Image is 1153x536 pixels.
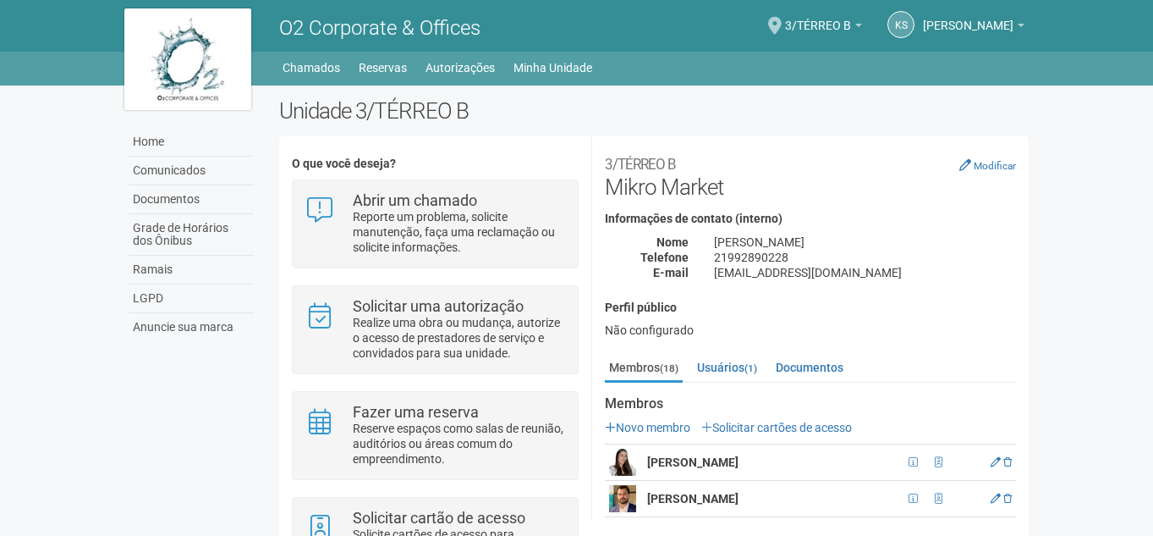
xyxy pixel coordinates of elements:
[605,213,1016,225] h4: Informações de contato (interno)
[605,149,1016,200] h2: Mikro Market
[279,98,1029,124] h2: Unidade 3/TÉRREO B
[609,449,636,476] img: user.png
[124,8,251,110] img: logo.jpg
[605,323,1016,338] div: Não configurado
[930,453,947,472] span: Cartão de acesso ativo
[353,509,525,527] strong: Solicitar cartão de acesso
[129,185,254,214] a: Documentos
[283,56,340,80] a: Chamados
[129,128,254,157] a: Home
[785,21,862,35] a: 3/TÉRREO B
[353,191,477,209] strong: Abrir um chamado
[129,214,254,256] a: Grade de Horários dos Ônibus
[653,266,689,279] strong: E-mail
[903,489,923,508] span: CPF 129.424.117-67
[605,156,676,173] small: 3/TÉRREO B
[701,235,1029,250] div: [PERSON_NAME]
[605,355,683,383] a: Membros(18)
[353,403,479,421] strong: Fazer uma reserva
[974,160,1016,172] small: Modificar
[129,256,254,285] a: Ramais
[647,492,738,506] strong: [PERSON_NAME]
[359,56,407,80] a: Reservas
[353,209,565,255] p: Reporte um problema, solicite manutenção, faça uma reclamação ou solicite informações.
[903,453,923,472] span: CPF 161.988.367-89
[656,235,689,249] strong: Nome
[701,265,1029,280] div: [EMAIL_ADDRESS][DOMAIN_NAME]
[693,355,761,380] a: Usuários(1)
[292,157,579,170] h4: O que você deseja?
[1003,456,1012,468] a: Excluir membro
[923,3,1013,32] span: Karen Santos Bezerra
[785,3,851,32] span: 3/TÉRREO B
[129,313,254,341] a: Anuncie sua marca
[279,16,480,40] span: O2 Corporate & Offices
[353,297,524,315] strong: Solicitar uma autorização
[605,396,1016,412] strong: Membros
[353,421,565,467] p: Reserve espaços como salas de reunião, auditórios ou áreas comum do empreendimento.
[701,250,1029,265] div: 21992890228
[660,362,678,374] small: (18)
[647,456,738,469] strong: [PERSON_NAME]
[609,485,636,512] img: user.png
[1003,493,1012,505] a: Excluir membro
[305,193,565,255] a: Abrir um chamado Reporte um problema, solicite manutenção, faça uma reclamação ou solicite inform...
[305,405,565,467] a: Fazer uma reserva Reserve espaços como salas de reunião, auditórios ou áreas comum do empreendime...
[930,489,947,508] span: Cartão de acesso ativo
[744,362,757,374] small: (1)
[129,157,254,185] a: Comunicados
[305,299,565,361] a: Solicitar uma autorização Realize uma obra ou mudança, autorize o acesso de prestadores de serviç...
[959,158,1016,172] a: Modificar
[513,56,592,80] a: Minha Unidade
[353,315,565,361] p: Realize uma obra ou mudança, autorize o acesso de prestadores de serviço e convidados para sua un...
[640,251,689,264] strong: Telefone
[426,56,495,80] a: Autorizações
[605,421,690,434] a: Novo membro
[991,493,1001,505] a: Editar membro
[991,456,1001,468] a: Editar membro
[771,355,848,380] a: Documentos
[887,11,914,38] a: KS
[701,421,852,434] a: Solicitar cartões de acesso
[605,301,1016,314] h4: Perfil público
[923,21,1024,35] a: [PERSON_NAME]
[129,285,254,313] a: LGPD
